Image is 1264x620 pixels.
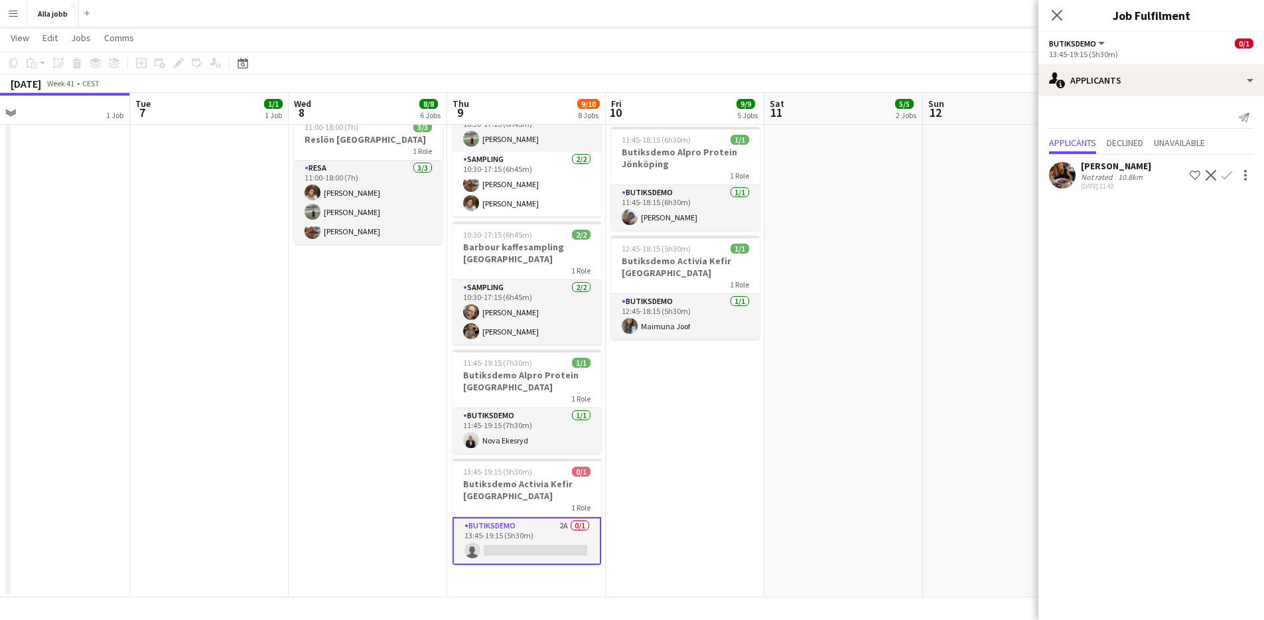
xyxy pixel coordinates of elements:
span: 1 Role [571,394,591,404]
span: Jobs [71,32,91,44]
app-job-card: 10:30-17:15 (6h45m)2/2Barbour kaffesampling [GEOGRAPHIC_DATA]1 RoleSampling2/210:30-17:15 (6h45m)... [453,222,601,345]
span: 1 Role [730,171,749,181]
app-job-card: 12:45-18:15 (5h30m)1/1Butiksdemo Activia Kefir [GEOGRAPHIC_DATA]1 RoleButiksdemo1/112:45-18:15 (5... [611,236,760,339]
span: Edit [42,32,58,44]
span: 12 [926,105,944,120]
div: CEST [82,78,100,88]
span: Declined [1107,138,1143,147]
button: Butiksdemo [1049,39,1107,48]
div: 5 Jobs [737,110,758,120]
app-job-card: 13:45-19:15 (5h30m)0/1Butiksdemo Activia Kefir [GEOGRAPHIC_DATA]1 RoleButiksdemo2A0/113:45-19:15 ... [453,459,601,565]
div: Not rated [1081,172,1115,182]
app-job-card: 11:00-18:00 (7h)3/3Reslön [GEOGRAPHIC_DATA]1 RoleResa3/311:00-18:00 (7h)[PERSON_NAME][PERSON_NAME... [294,114,443,244]
button: Alla jobb [27,1,79,27]
div: 13:45-19:15 (5h30m) [1049,49,1253,59]
app-card-role: Sampling2/210:30-17:15 (6h45m)[PERSON_NAME][PERSON_NAME] [453,152,601,216]
div: 2 Jobs [896,110,916,120]
div: Applicants [1038,64,1264,96]
app-card-role: Butiksdemo2A0/113:45-19:15 (5h30m) [453,517,601,565]
h3: Reslön [GEOGRAPHIC_DATA] [294,133,443,145]
h3: Butiksdemo Activia Kefir [GEOGRAPHIC_DATA] [611,255,760,279]
span: Comms [104,32,134,44]
span: Sun [928,98,944,110]
span: Tue [135,98,151,110]
app-card-role: Butiksdemo1/111:45-18:15 (6h30m)[PERSON_NAME] [611,185,760,230]
span: 1 Role [571,266,591,275]
span: 9/9 [737,99,755,109]
app-job-card: 11:45-18:15 (6h30m)1/1Butiksdemo Alpro Protein Jönköping1 RoleButiksdemo1/111:45-18:15 (6h30m)[PE... [611,127,760,230]
span: 13:45-19:15 (5h30m) [463,467,532,477]
span: 8/8 [419,99,438,109]
span: Unavailable [1154,138,1205,147]
a: Edit [37,29,63,46]
a: View [5,29,35,46]
span: 5/5 [895,99,914,109]
span: 3/3 [413,122,432,132]
app-job-card: 11:45-19:15 (7h30m)1/1Butiksdemo Alpro Protein [GEOGRAPHIC_DATA]1 RoleButiksdemo1/111:45-19:15 (7... [453,350,601,453]
span: 1 Role [413,146,432,156]
span: Week 41 [44,78,77,88]
h3: Job Fulfilment [1038,7,1264,24]
div: [PERSON_NAME] [1081,160,1151,172]
span: 1/1 [264,99,283,109]
span: Sat [770,98,784,110]
span: 10 [609,105,622,120]
span: View [11,32,29,44]
app-card-role: Butiksdemo1/111:45-19:15 (7h30m)Nova Ekesryd [453,408,601,453]
h3: Butiksdemo Alpro Protein Jönköping [611,146,760,170]
div: 10.8km [1115,172,1145,182]
span: 1/1 [731,135,749,145]
span: 1/1 [572,358,591,368]
span: 7 [133,105,151,120]
app-card-role: Sampling2/210:30-17:15 (6h45m)[PERSON_NAME][PERSON_NAME] [453,280,601,345]
app-card-role: Drift1/110:30-17:15 (6h45m)[PERSON_NAME] [453,107,601,152]
span: Fri [611,98,622,110]
span: Wed [294,98,311,110]
span: 11:00-18:00 (7h) [305,122,358,132]
div: [DATE] 21:42 [1081,182,1151,191]
span: 11:45-19:15 (7h30m) [463,358,532,368]
span: 1/1 [731,244,749,254]
app-card-role: Resa3/311:00-18:00 (7h)[PERSON_NAME][PERSON_NAME][PERSON_NAME] [294,161,443,244]
div: 1 Job [265,110,282,120]
span: 8 [292,105,311,120]
span: Applicants [1049,138,1096,147]
div: 1 Job [106,110,123,120]
h3: Butiksdemo Alpro Protein [GEOGRAPHIC_DATA] [453,369,601,393]
div: 8 Jobs [578,110,599,120]
app-job-card: 10:30-17:15 (6h45m)3/3Barbour kaffesampling [GEOGRAPHIC_DATA]2 RolesDrift1/110:30-17:15 (6h45m)[P... [453,48,601,216]
span: Thu [453,98,469,110]
span: 10:30-17:15 (6h45m) [463,230,532,240]
span: 2/2 [572,230,591,240]
div: 6 Jobs [420,110,441,120]
span: 9/10 [577,99,600,109]
a: Comms [99,29,139,46]
span: 12:45-18:15 (5h30m) [622,244,691,254]
span: Butiksdemo [1049,39,1096,48]
h3: Butiksdemo Activia Kefir [GEOGRAPHIC_DATA] [453,478,601,502]
span: 11:45-18:15 (6h30m) [622,135,691,145]
span: 11 [768,105,784,120]
span: 0/1 [1235,39,1253,48]
span: 9 [451,105,469,120]
span: 1 Role [571,503,591,512]
span: 1 Role [730,279,749,289]
h3: Barbour kaffesampling [GEOGRAPHIC_DATA] [453,241,601,265]
a: Jobs [66,29,96,46]
span: 0/1 [572,467,591,477]
app-card-role: Butiksdemo1/112:45-18:15 (5h30m)Maimuna Joof [611,294,760,339]
div: [DATE] [11,77,41,90]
